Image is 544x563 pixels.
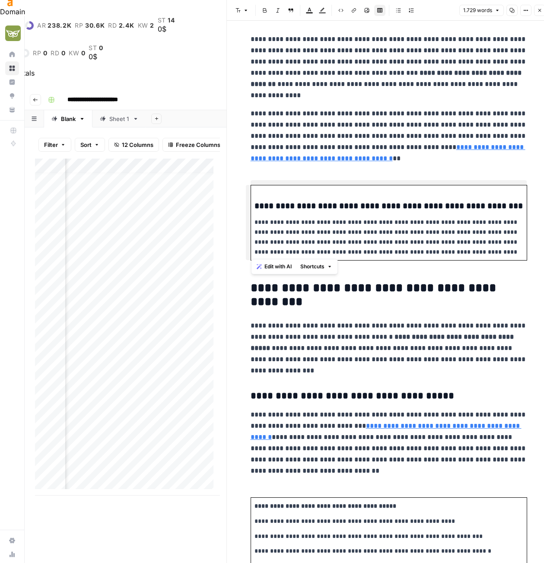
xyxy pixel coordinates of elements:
a: rp0 [33,50,47,57]
span: kw [69,50,79,57]
a: rd2.4K [108,22,134,29]
a: Settings [5,534,19,547]
div: 0$ [89,51,103,62]
span: 0 [99,45,103,51]
span: 2.4K [119,22,134,29]
a: Blank [44,110,92,127]
span: ar [37,22,46,29]
a: Usage [5,547,19,561]
span: 30.6K [85,22,105,29]
button: Edit with AI [253,261,295,272]
span: 14 [168,17,175,24]
a: rd0 [51,50,65,57]
span: rp [75,22,83,29]
button: 1.729 words [459,5,504,16]
a: Sheet 1 [92,110,146,127]
span: kw [138,22,148,29]
span: 0 [43,50,48,57]
span: st [89,45,97,51]
span: 238.2K [48,22,71,29]
a: kw2 [138,22,154,29]
span: rd [108,22,117,29]
span: st [158,17,166,24]
span: 2 [150,22,154,29]
span: rp [33,50,41,57]
span: Edit with AI [264,263,292,270]
div: Sheet 1 [109,115,129,123]
span: Shortcuts [300,263,324,270]
a: st14 [158,17,175,24]
span: 12 Columns [122,140,153,149]
button: Shortcuts [297,261,336,272]
a: Your Data [5,103,19,117]
span: 0 [81,50,86,57]
span: Sort [80,140,92,149]
a: kw0 [69,50,85,57]
a: st0 [89,45,103,51]
a: ar238.2K [37,22,72,29]
span: 1.729 words [463,6,492,14]
a: rp30.6K [75,22,105,29]
button: 12 Columns [108,138,159,152]
span: 0 [61,50,66,57]
span: Freeze Columns [176,140,220,149]
span: rd [51,50,59,57]
div: 0$ [158,24,175,34]
div: Blank [61,115,76,123]
span: Filter [44,140,58,149]
button: Filter [38,138,71,152]
button: Sort [75,138,105,152]
a: Opportunities [5,89,19,103]
button: Freeze Columns [162,138,226,152]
